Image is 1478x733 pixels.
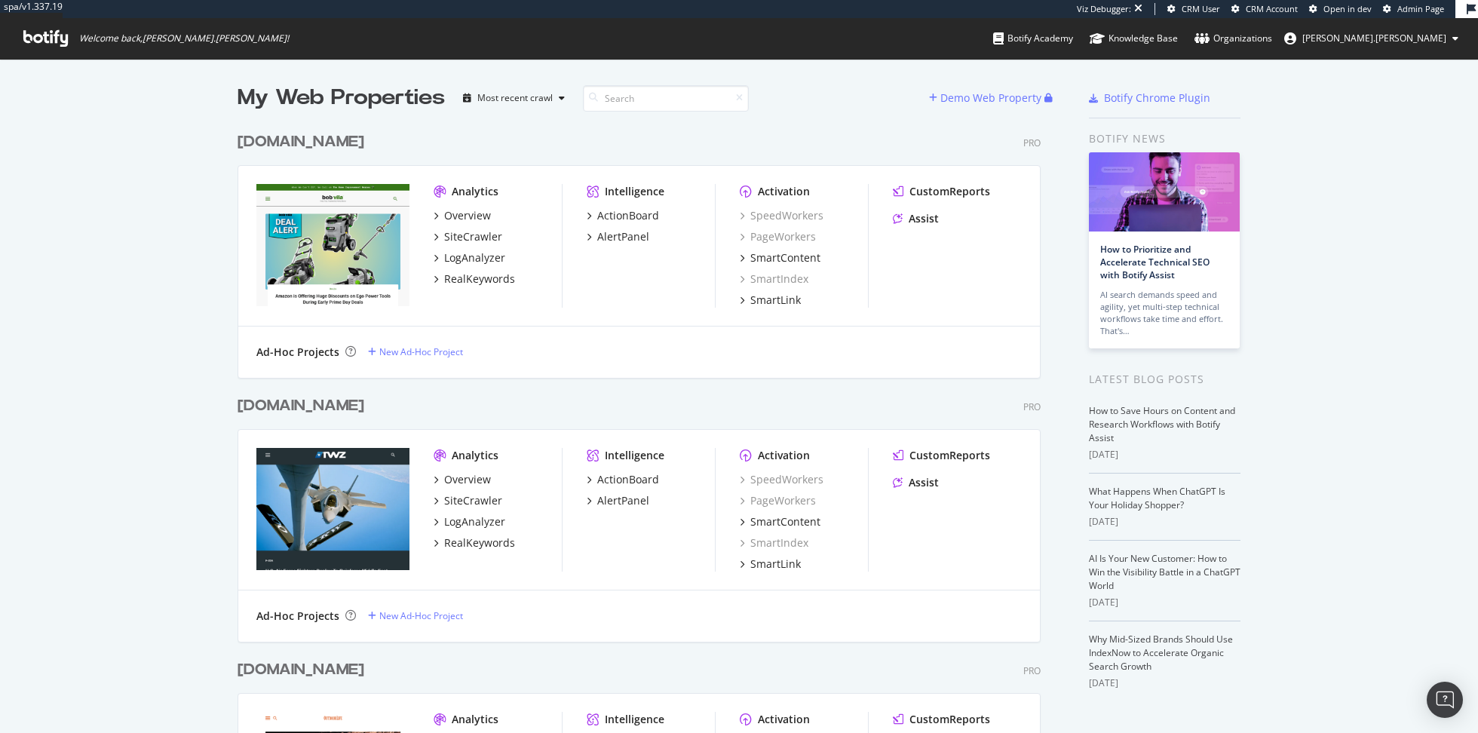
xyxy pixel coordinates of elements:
a: [DOMAIN_NAME] [238,659,370,681]
span: Admin Page [1397,3,1444,14]
div: Knowledge Base [1090,31,1178,46]
a: Open in dev [1309,3,1372,15]
a: [DOMAIN_NAME] [238,131,370,153]
div: Activation [758,712,810,727]
div: AlertPanel [597,493,649,508]
div: SmartIndex [740,535,808,551]
a: AlertPanel [587,493,649,508]
a: SmartLink [740,557,801,572]
div: SmartLink [750,293,801,308]
div: Demo Web Property [940,90,1041,106]
div: Botify Chrome Plugin [1104,90,1210,106]
div: SmartContent [750,514,820,529]
a: Admin Page [1383,3,1444,15]
div: [DATE] [1089,596,1240,609]
div: AI search demands speed and agility, yet multi-step technical workflows take time and effort. Tha... [1100,289,1228,337]
div: Analytics [452,184,498,199]
div: Overview [444,208,491,223]
a: AI Is Your New Customer: How to Win the Visibility Battle in a ChatGPT World [1089,552,1240,592]
a: ActionBoard [587,208,659,223]
button: Demo Web Property [929,86,1044,110]
div: Activation [758,448,810,463]
a: RealKeywords [434,535,515,551]
a: LogAnalyzer [434,514,505,529]
a: SmartContent [740,514,820,529]
div: [DOMAIN_NAME] [238,395,364,417]
div: RealKeywords [444,535,515,551]
div: Analytics [452,448,498,463]
a: Demo Web Property [929,91,1044,104]
a: PageWorkers [740,229,816,244]
div: Latest Blog Posts [1089,371,1240,388]
div: LogAnalyzer [444,514,505,529]
div: New Ad-Hoc Project [379,345,463,358]
div: Pro [1023,664,1041,677]
div: [DATE] [1089,515,1240,529]
div: Ad-Hoc Projects [256,609,339,624]
img: twz.com [256,448,409,570]
a: New Ad-Hoc Project [368,609,463,622]
div: [DOMAIN_NAME] [238,131,364,153]
div: CustomReports [909,184,990,199]
a: CRM User [1167,3,1220,15]
button: [PERSON_NAME].[PERSON_NAME] [1272,26,1470,51]
div: LogAnalyzer [444,250,505,265]
a: SmartContent [740,250,820,265]
img: bobvila.com [256,184,409,306]
div: New Ad-Hoc Project [379,609,463,622]
div: Pro [1023,400,1041,413]
div: CustomReports [909,712,990,727]
a: Overview [434,208,491,223]
a: CRM Account [1231,3,1298,15]
a: What Happens When ChatGPT Is Your Holiday Shopper? [1089,485,1225,511]
div: Assist [909,211,939,226]
div: SmartLink [750,557,801,572]
div: Botify Academy [993,31,1073,46]
div: ActionBoard [597,208,659,223]
div: AlertPanel [597,229,649,244]
a: SpeedWorkers [740,208,823,223]
div: SiteCrawler [444,229,502,244]
a: SiteCrawler [434,229,502,244]
div: Botify news [1089,130,1240,147]
a: SiteCrawler [434,493,502,508]
div: My Web Properties [238,83,445,113]
a: CustomReports [893,184,990,199]
a: SmartLink [740,293,801,308]
div: [DOMAIN_NAME] [238,659,364,681]
a: RealKeywords [434,271,515,287]
a: Assist [893,211,939,226]
a: Botify Academy [993,18,1073,59]
div: RealKeywords [444,271,515,287]
a: Assist [893,475,939,490]
input: Search [583,85,749,112]
a: SmartIndex [740,271,808,287]
div: Ad-Hoc Projects [256,345,339,360]
span: CRM User [1182,3,1220,14]
a: CustomReports [893,712,990,727]
a: Organizations [1194,18,1272,59]
div: Intelligence [605,448,664,463]
button: Most recent crawl [457,86,571,110]
a: AlertPanel [587,229,649,244]
span: CRM Account [1246,3,1298,14]
a: ActionBoard [587,472,659,487]
div: Viz Debugger: [1077,3,1131,15]
div: ActionBoard [597,472,659,487]
a: New Ad-Hoc Project [368,345,463,358]
div: SmartContent [750,250,820,265]
a: Why Mid-Sized Brands Should Use IndexNow to Accelerate Organic Search Growth [1089,633,1233,673]
div: CustomReports [909,448,990,463]
div: SiteCrawler [444,493,502,508]
a: SpeedWorkers [740,472,823,487]
a: PageWorkers [740,493,816,508]
a: LogAnalyzer [434,250,505,265]
div: [DATE] [1089,676,1240,690]
div: [DATE] [1089,448,1240,462]
div: Activation [758,184,810,199]
div: Organizations [1194,31,1272,46]
a: Botify Chrome Plugin [1089,90,1210,106]
a: How to Prioritize and Accelerate Technical SEO with Botify Assist [1100,243,1210,281]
